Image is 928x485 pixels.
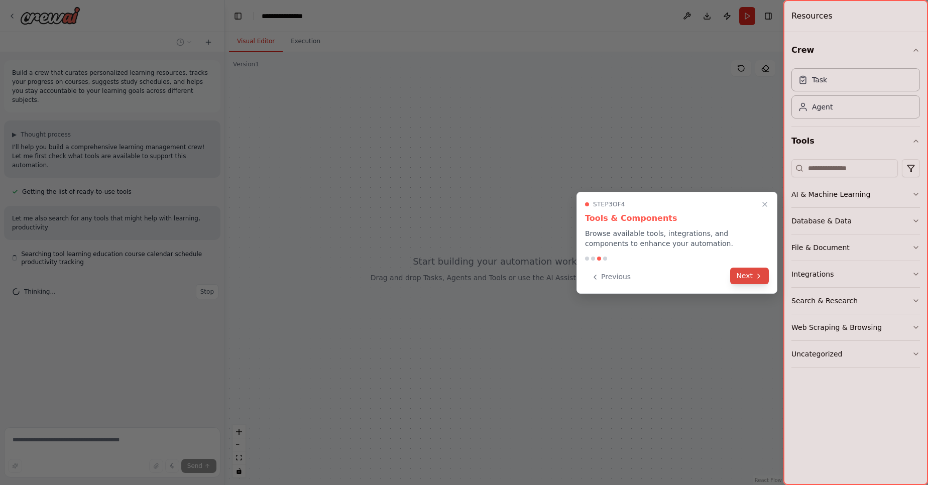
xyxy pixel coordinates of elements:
[593,200,625,208] span: Step 3 of 4
[585,228,769,249] p: Browse available tools, integrations, and components to enhance your automation.
[231,9,245,23] button: Hide left sidebar
[585,212,769,224] h3: Tools & Components
[759,198,771,210] button: Close walkthrough
[585,269,637,285] button: Previous
[730,268,769,284] button: Next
